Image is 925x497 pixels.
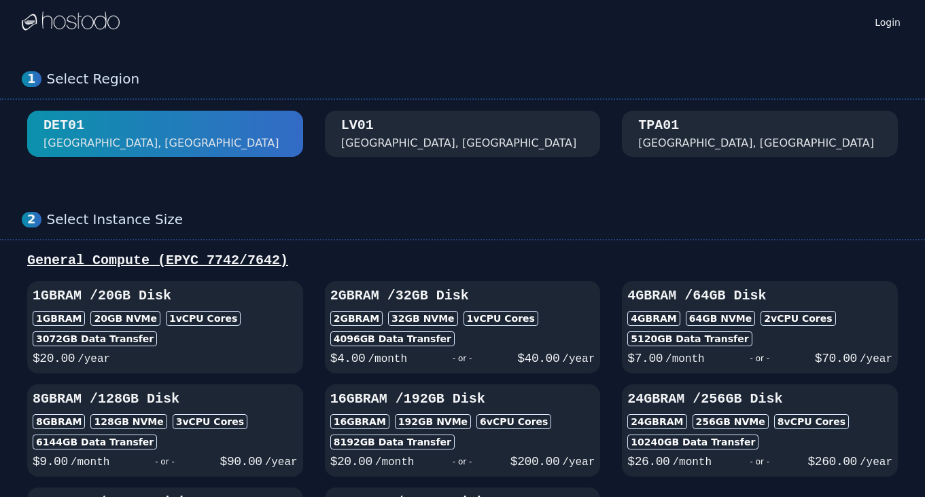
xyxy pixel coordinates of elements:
[330,352,366,365] span: $ 4.00
[872,13,903,29] a: Login
[622,384,898,477] button: 24GBRAM /256GB Disk24GBRAM256GB NVMe8vCPU Cores10240GB Data Transfer$26.00/month- or -$260.00/year
[627,455,669,468] span: $ 26.00
[325,384,601,477] button: 16GBRAM /192GB Disk16GBRAM192GB NVMe6vCPU Cores8192GB Data Transfer$20.00/month- or -$200.00/year
[330,331,455,346] div: 4096 GB Data Transfer
[665,353,705,365] span: /month
[43,116,84,135] div: DET01
[43,135,279,151] div: [GEOGRAPHIC_DATA], [GEOGRAPHIC_DATA]
[705,349,815,368] div: - or -
[627,287,892,306] h3: 4GB RAM / 64 GB Disk
[686,311,756,326] div: 64 GB NVMe
[220,455,262,468] span: $ 90.00
[33,331,157,346] div: 3072 GB Data Transfer
[388,311,458,326] div: 32 GB NVMe
[807,455,856,468] span: $ 260.00
[395,414,471,429] div: 192 GB NVMe
[510,455,559,468] span: $ 200.00
[33,287,298,306] h3: 1GB RAM / 20 GB Disk
[22,212,41,227] div: 2
[860,353,892,365] span: /year
[166,311,241,326] div: 1 vCPU Cores
[27,281,303,373] button: 1GBRAM /20GB Disk1GBRAM20GB NVMe1vCPU Cores3072GB Data Transfer$20.00/year
[414,452,510,471] div: - or -
[325,281,601,373] button: 2GBRAM /32GB Disk2GBRAM32GB NVMe1vCPU Cores4096GB Data Transfer$4.00/month- or -$40.00/year
[627,390,892,409] h3: 24GB RAM / 256 GB Disk
[109,452,220,471] div: - or -
[330,455,372,468] span: $ 20.00
[77,353,110,365] span: /year
[622,111,898,157] button: TPA01 [GEOGRAPHIC_DATA], [GEOGRAPHIC_DATA]
[22,12,120,32] img: Logo
[71,456,110,468] span: /month
[27,384,303,477] button: 8GBRAM /128GB Disk8GBRAM128GB NVMe3vCPU Cores6144GB Data Transfer$9.00/month- or -$90.00/year
[638,116,679,135] div: TPA01
[774,414,849,429] div: 8 vCPU Cores
[627,414,686,429] div: 24GB RAM
[90,311,160,326] div: 20 GB NVMe
[627,311,680,326] div: 4GB RAM
[464,311,538,326] div: 1 vCPU Cores
[476,414,551,429] div: 6 vCPU Cores
[33,414,85,429] div: 8GB RAM
[815,352,857,365] span: $ 70.00
[330,390,595,409] h3: 16GB RAM / 192 GB Disk
[622,281,898,373] button: 4GBRAM /64GB Disk4GBRAM64GB NVMe2vCPU Cores5120GB Data Transfer$7.00/month- or -$70.00/year
[33,390,298,409] h3: 8GB RAM / 128 GB Disk
[33,352,75,365] span: $ 20.00
[22,251,903,270] div: General Compute (EPYC 7742/7642)
[517,352,559,365] span: $ 40.00
[27,111,303,157] button: DET01 [GEOGRAPHIC_DATA], [GEOGRAPHIC_DATA]
[638,135,874,151] div: [GEOGRAPHIC_DATA], [GEOGRAPHIC_DATA]
[627,352,663,365] span: $ 7.00
[173,414,247,429] div: 3 vCPU Cores
[375,456,415,468] span: /month
[562,353,595,365] span: /year
[761,311,835,326] div: 2 vCPU Cores
[325,111,601,157] button: LV01 [GEOGRAPHIC_DATA], [GEOGRAPHIC_DATA]
[860,456,892,468] span: /year
[330,435,455,449] div: 8192 GB Data Transfer
[47,71,903,88] div: Select Region
[693,414,769,429] div: 256 GB NVMe
[407,349,517,368] div: - or -
[330,414,389,429] div: 16GB RAM
[90,414,167,429] div: 128 GB NVMe
[47,211,903,228] div: Select Instance Size
[265,456,298,468] span: /year
[33,455,68,468] span: $ 9.00
[562,456,595,468] span: /year
[672,456,712,468] span: /month
[330,311,383,326] div: 2GB RAM
[341,135,577,151] div: [GEOGRAPHIC_DATA], [GEOGRAPHIC_DATA]
[341,116,374,135] div: LV01
[33,435,157,449] div: 6144 GB Data Transfer
[33,311,85,326] div: 1GB RAM
[627,435,758,449] div: 10240 GB Data Transfer
[627,331,752,346] div: 5120 GB Data Transfer
[22,71,41,87] div: 1
[330,287,595,306] h3: 2GB RAM / 32 GB Disk
[368,353,407,365] span: /month
[712,452,807,471] div: - or -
